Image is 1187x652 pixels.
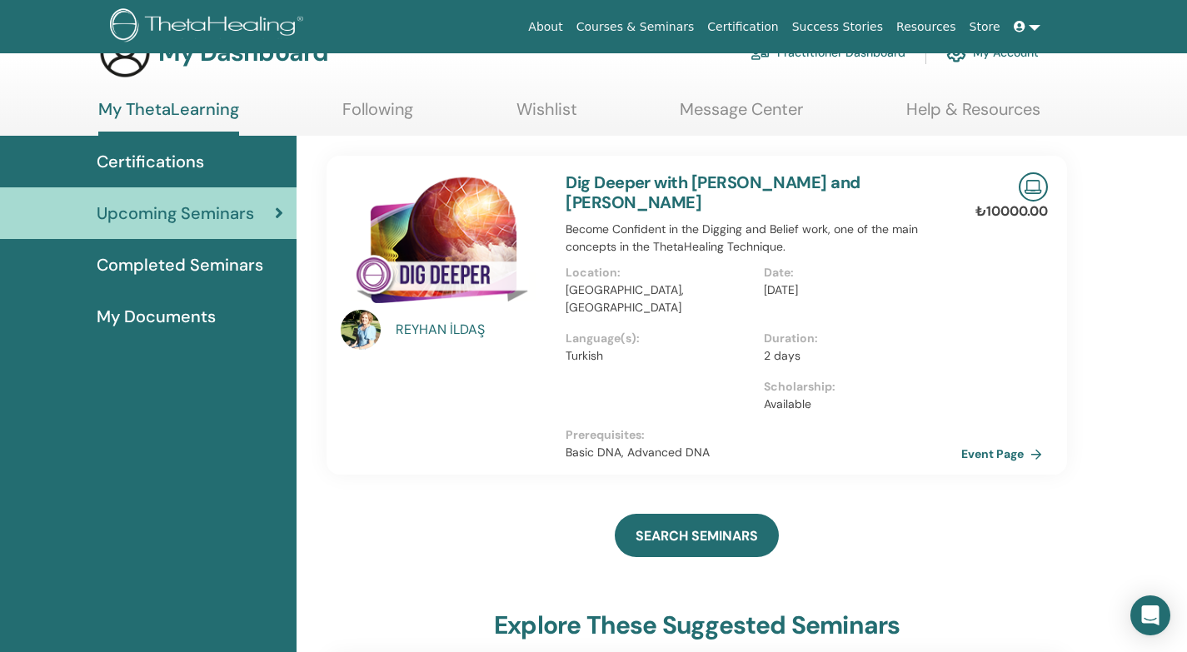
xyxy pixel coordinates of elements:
[963,12,1007,42] a: Store
[1130,595,1170,635] div: Open Intercom Messenger
[1019,172,1048,202] img: Live Online Seminar
[158,37,328,67] h3: My Dashboard
[566,264,753,281] p: Location :
[110,8,309,46] img: logo.png
[396,320,550,340] a: REYHAN İLDAŞ
[97,201,254,226] span: Upcoming Seminars
[566,347,753,365] p: Turkish
[786,12,890,42] a: Success Stories
[764,378,951,396] p: Scholarship :
[570,12,701,42] a: Courses & Seminars
[680,99,803,132] a: Message Center
[975,202,1048,221] p: ₺10000.00
[764,264,951,281] p: Date :
[566,426,961,444] p: Prerequisites :
[566,172,860,213] a: Dig Deeper with [PERSON_NAME] and [PERSON_NAME]
[566,221,961,256] p: Become Confident in the Digging and Belief work, one of the main concepts in the ThetaHealing Tec...
[636,527,758,545] span: SEARCH SEMINARS
[97,149,204,174] span: Certifications
[615,514,779,557] a: SEARCH SEMINARS
[341,310,381,350] img: default.jpg
[961,441,1049,466] a: Event Page
[764,281,951,299] p: [DATE]
[97,252,263,277] span: Completed Seminars
[341,172,546,315] img: Dig Deeper
[98,99,239,136] a: My ThetaLearning
[701,12,785,42] a: Certification
[566,330,753,347] p: Language(s) :
[494,610,900,640] h3: explore these suggested seminars
[764,330,951,347] p: Duration :
[516,99,577,132] a: Wishlist
[764,347,951,365] p: 2 days
[566,444,961,461] p: Basic DNA, Advanced DNA
[97,304,216,329] span: My Documents
[566,281,753,316] p: [GEOGRAPHIC_DATA], [GEOGRAPHIC_DATA]
[342,99,413,132] a: Following
[906,99,1040,132] a: Help & Resources
[890,12,963,42] a: Resources
[764,396,951,413] p: Available
[521,12,569,42] a: About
